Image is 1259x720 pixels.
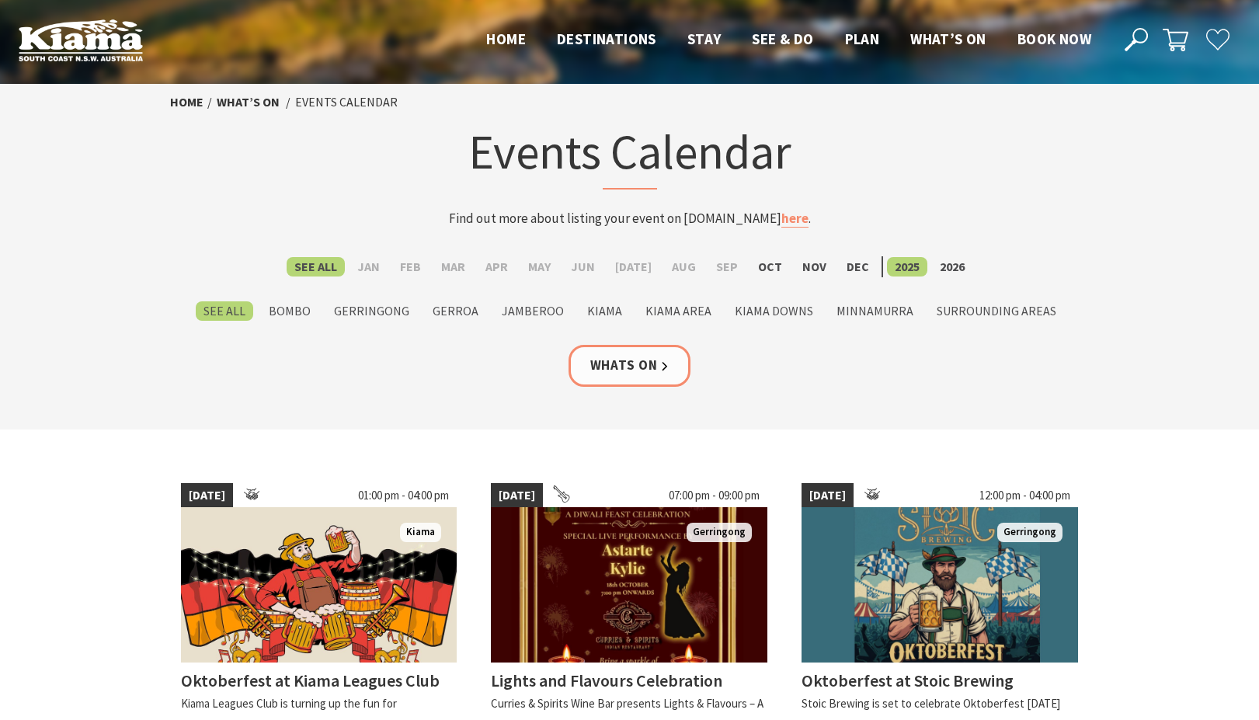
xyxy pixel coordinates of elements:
[287,257,345,277] label: See All
[802,670,1014,691] h4: Oktoberfest at Stoic Brewing
[929,301,1064,321] label: Surrounding Areas
[520,257,558,277] label: May
[392,257,429,277] label: Feb
[997,523,1062,542] span: Gerringong
[325,120,934,190] h1: Events Calendar
[887,257,927,277] label: 2025
[350,483,457,508] span: 01:00 pm - 04:00 pm
[350,257,388,277] label: Jan
[261,301,318,321] label: Bombo
[727,301,821,321] label: Kiama Downs
[932,257,972,277] label: 2026
[181,507,457,663] img: German Oktoberfest, Beer
[687,30,722,48] span: Stay
[563,257,603,277] label: Jun
[750,257,790,277] label: Oct
[326,301,417,321] label: Gerringong
[638,301,719,321] label: Kiama Area
[181,483,233,508] span: [DATE]
[802,483,854,508] span: [DATE]
[400,523,441,542] span: Kiama
[295,92,398,113] li: Events Calendar
[687,523,752,542] span: Gerringong
[181,670,440,691] h4: Oktoberfest at Kiama Leagues Club
[781,210,809,228] a: here
[170,94,203,110] a: Home
[972,483,1078,508] span: 12:00 pm - 04:00 pm
[433,257,473,277] label: Mar
[325,208,934,229] p: Find out more about listing your event on [DOMAIN_NAME] .
[708,257,746,277] label: Sep
[839,257,877,277] label: Dec
[19,19,143,61] img: Kiama Logo
[196,301,253,321] label: See All
[569,345,691,386] a: Whats On
[607,257,659,277] label: [DATE]
[471,27,1107,53] nav: Main Menu
[557,30,656,48] span: Destinations
[661,483,767,508] span: 07:00 pm - 09:00 pm
[494,301,572,321] label: Jamberoo
[491,670,722,691] h4: Lights and Flavours Celebration
[1017,30,1091,48] span: Book now
[579,301,630,321] label: Kiama
[217,94,280,110] a: What’s On
[491,483,543,508] span: [DATE]
[752,30,813,48] span: See & Do
[486,30,526,48] span: Home
[910,30,986,48] span: What’s On
[845,30,880,48] span: Plan
[478,257,516,277] label: Apr
[664,257,704,277] label: Aug
[829,301,921,321] label: Minnamurra
[425,301,486,321] label: Gerroa
[795,257,834,277] label: Nov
